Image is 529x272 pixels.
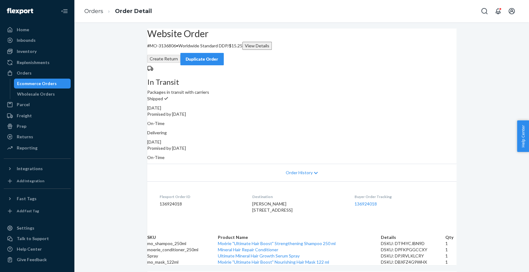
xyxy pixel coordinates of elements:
[17,257,47,263] div: Give Feedback
[4,176,71,186] a: Add Integration
[4,35,71,45] a: Inbounds
[180,53,224,65] button: Duplicate Order
[147,154,456,161] p: On-Time
[4,121,71,131] a: Prep
[17,37,36,43] div: Inbounds
[147,259,218,265] td: mo_mask_122ml
[147,234,218,240] th: SKU
[147,240,218,247] td: mo_shampoo_250ml
[186,56,218,62] div: Duplicate Order
[176,43,178,48] span: •
[252,194,345,199] dt: Destination
[147,130,456,136] p: Delivering
[218,241,336,246] a: Moérie "Ultimate Hair Boost" Strengthening Shampoo 250 ml
[381,253,445,259] div: DSKU: DPJRVLKLCRY
[147,247,218,253] td: moerie_conditioner_250ml
[445,234,456,240] th: Qty
[218,247,278,252] a: Mineral Hair Repair Conditioner
[218,253,300,258] a: Ultimate Mineral Hair Growth Serum Spray
[17,27,29,33] div: Home
[4,25,71,35] a: Home
[4,100,71,110] a: Parcel
[17,48,37,54] div: Inventory
[7,8,33,14] img: Flexport logo
[478,5,491,17] button: Open Search Box
[147,78,456,95] div: Packages in transit with carriers
[147,120,456,127] p: On-Time
[445,259,456,265] td: 1
[147,55,180,63] button: Create Return
[381,234,445,240] th: Details
[4,68,71,78] a: Orders
[178,43,227,48] span: Worldwide Standard DDP
[14,89,71,99] a: Wholesale Orders
[4,132,71,142] a: Returns
[17,70,32,76] div: Orders
[147,105,456,111] div: [DATE]
[17,166,43,172] div: Integrations
[245,43,269,49] div: View Details
[445,253,456,259] td: 1
[4,206,71,216] a: Add Fast Tag
[4,111,71,121] a: Freight
[285,170,312,176] span: Order History
[17,235,49,242] div: Talk to Support
[381,240,445,247] div: DSKU: DT94YCJBN9D
[160,201,242,207] dd: 136924018
[492,5,504,17] button: Open notifications
[17,113,32,119] div: Freight
[355,201,377,206] a: 136924018
[4,234,71,244] a: Talk to Support
[58,5,71,17] button: Close Navigation
[17,59,50,66] div: Replenishments
[4,194,71,204] button: Fast Tags
[79,2,157,20] ol: breadcrumbs
[4,58,71,67] a: Replenishments
[381,259,445,265] div: DSKU: DBXFZ4G9WHX
[445,240,456,247] td: 1
[445,247,456,253] td: 1
[147,253,218,259] td: Spray
[84,8,103,15] a: Orders
[505,5,518,17] button: Open account menu
[381,247,445,253] div: DSKU: DPFKPGGCCXY
[17,134,33,140] div: Returns
[242,42,272,50] button: View Details
[17,145,37,151] div: Reporting
[17,208,39,214] div: Add Fast Tag
[355,194,444,199] dt: Buyer Order Tracking
[147,42,456,50] p: # MO-3136806 / $15.25
[147,139,456,145] div: [DATE]
[218,259,329,265] a: Moérie "Ultimate Hair Boost" Nourishing Hair Mask 122 ml
[517,120,529,152] button: Help Center
[4,164,71,174] button: Integrations
[17,91,55,97] div: Wholesale Orders
[115,8,152,15] a: Order Detail
[160,194,242,199] dt: Flexport Order ID
[4,244,71,254] a: Help Center
[17,80,57,87] div: Ecommerce Orders
[17,123,26,129] div: Prep
[4,143,71,153] a: Reporting
[147,78,456,86] h3: In Transit
[252,201,293,213] span: [PERSON_NAME] [STREET_ADDRESS]
[147,95,456,102] p: Shipped
[147,111,456,117] p: Promised by [DATE]
[147,28,456,39] h2: Website Order
[218,234,381,240] th: Product Name
[17,196,37,202] div: Fast Tags
[14,79,71,89] a: Ecommerce Orders
[4,255,71,265] button: Give Feedback
[4,223,71,233] a: Settings
[17,178,44,183] div: Add Integration
[17,225,34,231] div: Settings
[17,101,30,108] div: Parcel
[17,246,42,252] div: Help Center
[4,46,71,56] a: Inventory
[147,145,456,151] p: Promised by [DATE]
